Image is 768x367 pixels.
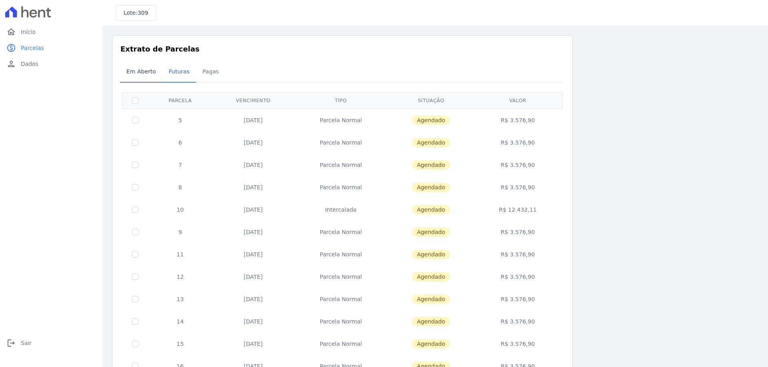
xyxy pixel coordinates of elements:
td: 13 [148,288,212,310]
td: Intercalada [294,198,388,221]
th: Parcela [148,92,212,109]
th: Valor [474,92,561,109]
td: Parcela Normal [294,310,388,333]
span: Início [21,28,36,36]
td: 6 [148,131,212,154]
td: Parcela Normal [294,221,388,243]
td: [DATE] [212,221,294,243]
td: Parcela Normal [294,176,388,198]
td: Parcela Normal [294,243,388,266]
i: person [6,59,16,69]
td: 12 [148,266,212,288]
span: Sair [21,339,32,347]
td: R$ 3.576,90 [474,154,561,176]
td: [DATE] [212,333,294,355]
i: logout [6,338,16,348]
span: Pagas [198,63,224,79]
span: Agendado [412,294,450,304]
td: [DATE] [212,131,294,154]
td: R$ 3.576,90 [474,243,561,266]
td: 14 [148,310,212,333]
i: home [6,27,16,37]
td: [DATE] [212,266,294,288]
a: logoutSair [3,335,99,351]
span: Agendado [412,115,450,125]
span: Agendado [412,160,450,170]
span: Dados [21,60,38,68]
th: Tipo [294,92,388,109]
span: 309 [138,10,148,16]
i: paid [6,43,16,53]
td: R$ 3.576,90 [474,333,561,355]
span: Agendado [412,272,450,282]
td: R$ 3.576,90 [474,266,561,288]
td: R$ 3.576,90 [474,288,561,310]
td: R$ 3.576,90 [474,176,561,198]
a: personDados [3,56,99,72]
span: Agendado [412,138,450,147]
span: Agendado [412,317,450,326]
span: Agendado [412,339,450,349]
h3: Extrato de Parcelas [120,44,564,54]
td: 11 [148,243,212,266]
td: R$ 3.576,90 [474,221,561,243]
td: Parcela Normal [294,154,388,176]
td: [DATE] [212,109,294,131]
th: Vencimento [212,92,294,109]
td: 10 [148,198,212,221]
span: Futuras [164,63,194,79]
a: Em Aberto [120,62,162,83]
td: [DATE] [212,310,294,333]
span: Em Aberto [122,63,161,79]
td: Parcela Normal [294,333,388,355]
td: Parcela Normal [294,288,388,310]
a: paidParcelas [3,40,99,56]
th: Situação [388,92,474,109]
span: Agendado [412,205,450,214]
td: Parcela Normal [294,131,388,154]
td: [DATE] [212,198,294,221]
td: 15 [148,333,212,355]
span: Agendado [412,227,450,237]
a: Pagas [196,62,225,83]
td: R$ 3.576,90 [474,109,561,131]
td: 5 [148,109,212,131]
td: R$ 3.576,90 [474,131,561,154]
td: Parcela Normal [294,266,388,288]
td: R$ 3.576,90 [474,310,561,333]
td: Parcela Normal [294,109,388,131]
td: R$ 12.432,11 [474,198,561,221]
td: 7 [148,154,212,176]
span: Agendado [412,250,450,259]
td: [DATE] [212,288,294,310]
td: [DATE] [212,176,294,198]
span: Parcelas [21,44,44,52]
td: 9 [148,221,212,243]
a: Futuras [162,62,196,83]
a: homeInício [3,24,99,40]
td: 8 [148,176,212,198]
td: [DATE] [212,243,294,266]
h3: Lote: [124,9,148,17]
td: [DATE] [212,154,294,176]
span: Agendado [412,183,450,192]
